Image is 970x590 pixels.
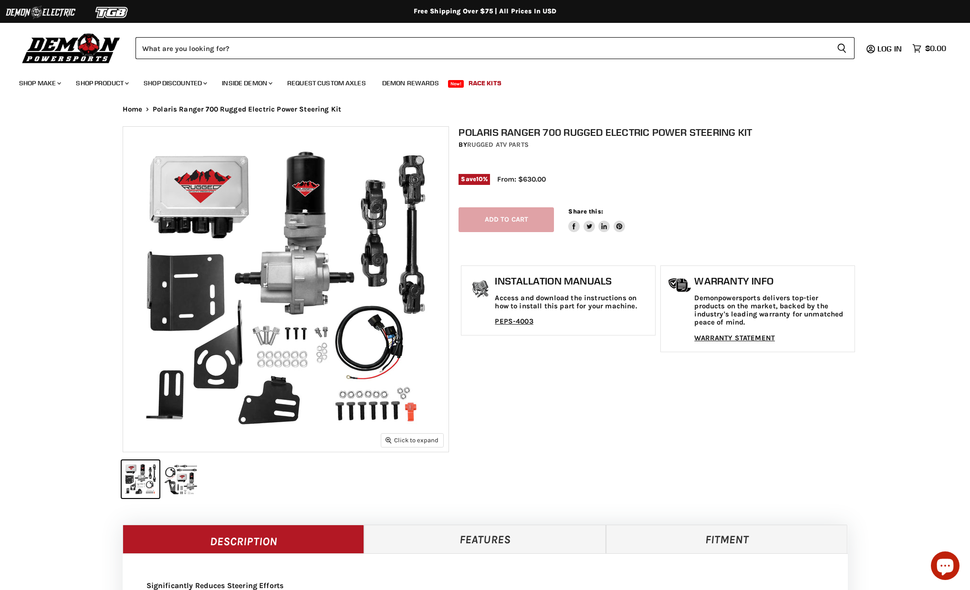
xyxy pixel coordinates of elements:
[136,73,213,93] a: Shop Discounted
[448,80,464,88] span: New!
[153,105,341,113] span: Polaris Ranger 700 Rugged Electric Power Steering Kit
[476,175,483,183] span: 10
[568,208,603,215] span: Share this:
[280,73,373,93] a: Request Custom Axles
[606,525,848,553] a: Fitment
[215,73,278,93] a: Inside Demon
[136,37,829,59] input: Search
[495,317,533,326] a: PEPS-4003
[104,105,867,113] nav: Breadcrumbs
[12,70,944,93] ul: Main menu
[69,73,135,93] a: Shop Product
[928,551,962,582] inbox-online-store-chat: Shopify online store chat
[19,31,124,65] img: Demon Powersports
[386,437,438,444] span: Click to expand
[136,37,855,59] form: Product
[694,294,850,327] p: Demonpowersports delivers top-tier products on the market, backed by the industry's leading warra...
[461,73,509,93] a: Race Kits
[829,37,855,59] button: Search
[459,174,490,184] span: Save %
[694,334,775,342] a: WARRANTY STATEMENT
[104,7,867,16] div: Free Shipping Over $75 | All Prices In USD
[694,275,850,287] h1: Warranty Info
[381,434,443,447] button: Click to expand
[469,278,492,302] img: install_manual-icon.png
[495,275,650,287] h1: Installation Manuals
[497,175,546,183] span: From: $630.00
[375,73,446,93] a: Demon Rewards
[123,105,143,113] a: Home
[123,525,365,553] a: Description
[907,41,951,55] a: $0.00
[467,141,529,149] a: Rugged ATV Parts
[459,126,857,138] h1: Polaris Ranger 700 Rugged Electric Power Steering Kit
[123,127,448,452] img: IMAGE
[495,294,650,311] p: Access and download the instructions on how to install this part for your machine.
[459,140,857,150] div: by
[162,460,200,498] button: IMAGE thumbnail
[925,44,946,53] span: $0.00
[568,207,625,233] aside: Share this:
[122,460,159,498] button: IMAGE thumbnail
[668,278,692,293] img: warranty-icon.png
[873,44,907,53] a: Log in
[5,3,76,21] img: Demon Electric Logo 2
[12,73,67,93] a: Shop Make
[364,525,606,553] a: Features
[76,3,148,21] img: TGB Logo 2
[877,44,902,53] span: Log in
